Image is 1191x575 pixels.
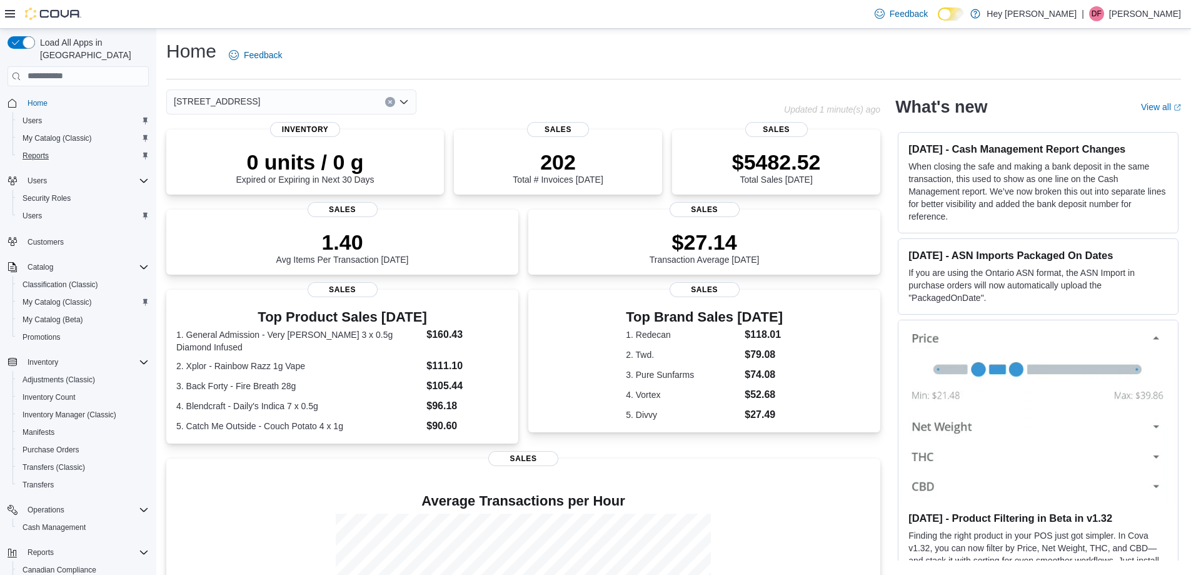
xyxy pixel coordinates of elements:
[23,315,83,325] span: My Catalog (Beta)
[426,419,508,434] dd: $90.60
[18,148,149,163] span: Reports
[244,49,282,61] span: Feedback
[426,399,508,414] dd: $96.18
[23,392,76,402] span: Inventory Count
[23,480,54,490] span: Transfers
[1141,102,1181,112] a: View allExternal link
[176,380,421,392] dt: 3. Back Forty - Fire Breath 28g
[176,360,421,372] dt: 2. Xplor - Rainbow Razz 1g Vape
[23,95,149,111] span: Home
[23,355,63,370] button: Inventory
[23,211,42,221] span: Users
[745,407,783,422] dd: $27.49
[18,407,121,422] a: Inventory Manager (Classic)
[1089,6,1104,21] div: Dawna Fuller
[908,143,1168,155] h3: [DATE] - Cash Management Report Changes
[25,8,81,20] img: Cova
[3,354,154,371] button: Inventory
[18,372,149,387] span: Adjustments (Classic)
[1173,104,1181,111] svg: External link
[18,277,103,292] a: Classification (Classic)
[908,267,1168,304] p: If you are using the Ontario ASN format, the ASN Import in purchase orders will now automatically...
[176,400,421,412] dt: 4. Blendcraft - Daily's Indica 7 x 0.5g
[13,276,154,293] button: Classification (Classic)
[18,312,88,327] a: My Catalog (Beta)
[23,462,85,472] span: Transfers (Classic)
[650,230,760,265] div: Transaction Average [DATE]
[890,8,928,20] span: Feedback
[385,97,395,107] button: Clear input
[13,389,154,406] button: Inventory Count
[513,150,603,185] div: Total # Invoices [DATE]
[732,150,821,185] div: Total Sales [DATE]
[23,565,96,575] span: Canadian Compliance
[488,451,558,466] span: Sales
[176,328,421,354] dt: 1. General Admission - Very [PERSON_NAME] 3 x 0.5g Diamond Infused
[23,133,92,143] span: My Catalog (Classic)
[176,420,421,432] dt: 5. Catch Me Outside - Couch Potato 4 x 1g
[670,202,740,217] span: Sales
[18,208,47,223] a: Users
[1082,6,1084,21] p: |
[35,36,149,61] span: Load All Apps in [GEOGRAPHIC_DATA]
[1109,6,1181,21] p: [PERSON_NAME]
[18,390,81,405] a: Inventory Count
[908,512,1168,524] h3: [DATE] - Product Filtering in Beta in v1.32
[13,207,154,225] button: Users
[426,379,508,394] dd: $105.44
[18,407,149,422] span: Inventory Manager (Classic)
[18,425,149,440] span: Manifests
[18,113,47,128] a: Users
[895,97,987,117] h2: What's new
[626,349,740,361] dt: 2. Twd.
[18,442,149,457] span: Purchase Orders
[732,150,821,175] p: $5482.52
[626,369,740,381] dt: 3. Pure Sunfarms
[527,122,590,137] span: Sales
[28,237,64,247] span: Customers
[18,372,100,387] a: Adjustments (Classic)
[18,520,149,535] span: Cash Management
[18,460,90,475] a: Transfers (Classic)
[23,173,52,188] button: Users
[784,104,880,114] p: Updated 1 minute(s) ago
[13,441,154,459] button: Purchase Orders
[13,406,154,424] button: Inventory Manager (Classic)
[3,94,154,112] button: Home
[23,96,53,111] a: Home
[18,442,84,457] a: Purchase Orders
[23,427,54,437] span: Manifests
[3,258,154,276] button: Catalog
[18,477,149,492] span: Transfers
[28,547,54,557] span: Reports
[18,330,149,345] span: Promotions
[28,98,48,108] span: Home
[18,520,91,535] a: Cash Management
[18,477,59,492] a: Transfers
[18,191,149,206] span: Security Roles
[938,8,964,21] input: Dark Mode
[13,519,154,536] button: Cash Management
[174,94,260,109] span: [STREET_ADDRESS]
[28,357,58,367] span: Inventory
[23,233,149,249] span: Customers
[13,147,154,165] button: Reports
[276,230,409,265] div: Avg Items Per Transaction [DATE]
[650,230,760,255] p: $27.14
[626,310,783,325] h3: Top Brand Sales [DATE]
[18,131,97,146] a: My Catalog (Classic)
[18,390,149,405] span: Inventory Count
[270,122,340,137] span: Inventory
[626,328,740,341] dt: 1. Redecan
[513,150,603,175] p: 202
[23,260,149,275] span: Catalog
[23,502,69,517] button: Operations
[23,545,59,560] button: Reports
[18,131,149,146] span: My Catalog (Classic)
[23,375,95,385] span: Adjustments (Classic)
[745,387,783,402] dd: $52.68
[18,208,149,223] span: Users
[28,505,64,515] span: Operations
[18,295,149,310] span: My Catalog (Classic)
